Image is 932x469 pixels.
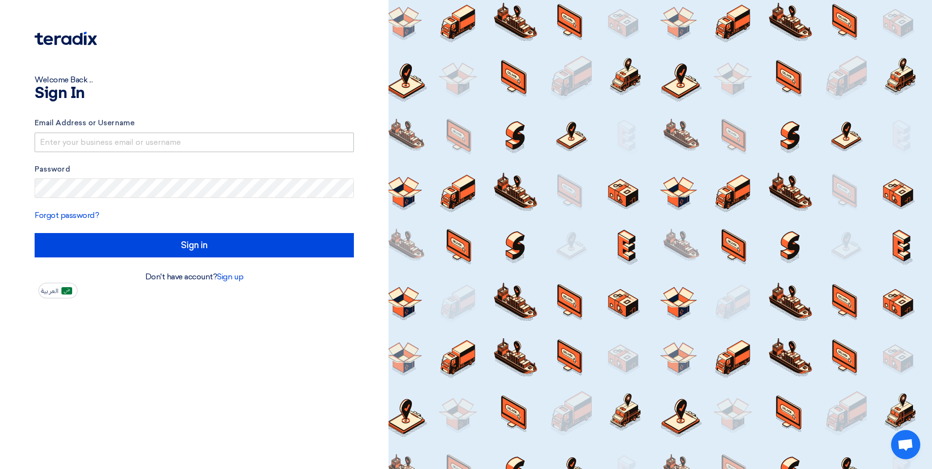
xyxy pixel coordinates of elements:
[217,272,243,281] a: Sign up
[41,288,58,294] span: العربية
[891,430,920,459] a: Open chat
[35,233,354,257] input: Sign in
[35,271,354,283] div: Don't have account?
[35,86,354,101] h1: Sign In
[35,211,99,220] a: Forgot password?
[61,287,72,294] img: ar-AR.png
[35,164,354,175] label: Password
[35,117,354,129] label: Email Address or Username
[35,32,97,45] img: Teradix logo
[39,283,78,298] button: العربية
[35,133,354,152] input: Enter your business email or username
[35,74,354,86] div: Welcome Back ...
